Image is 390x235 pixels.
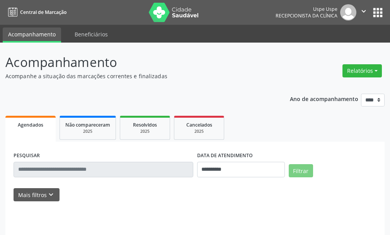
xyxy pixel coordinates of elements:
[276,12,337,19] span: Recepcionista da clínica
[18,122,43,128] span: Agendados
[14,188,60,202] button: Mais filtroskeyboard_arrow_down
[20,9,66,15] span: Central de Marcação
[133,122,157,128] span: Resolvidos
[5,53,271,72] p: Acompanhamento
[290,94,358,103] p: Ano de acompanhamento
[342,64,382,77] button: Relatórios
[65,129,110,134] div: 2025
[356,4,371,21] button: 
[197,150,253,162] label: DATA DE ATENDIMENTO
[69,27,113,41] a: Beneficiários
[359,7,368,15] i: 
[5,6,66,19] a: Central de Marcação
[180,129,218,134] div: 2025
[371,6,385,19] button: apps
[340,4,356,21] img: img
[14,150,40,162] label: PESQUISAR
[186,122,212,128] span: Cancelados
[47,190,55,199] i: keyboard_arrow_down
[3,27,61,43] a: Acompanhamento
[126,129,164,134] div: 2025
[5,72,271,80] p: Acompanhe a situação das marcações correntes e finalizadas
[276,6,337,12] div: Uspe Uspe
[65,122,110,128] span: Não compareceram
[289,164,313,177] button: Filtrar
